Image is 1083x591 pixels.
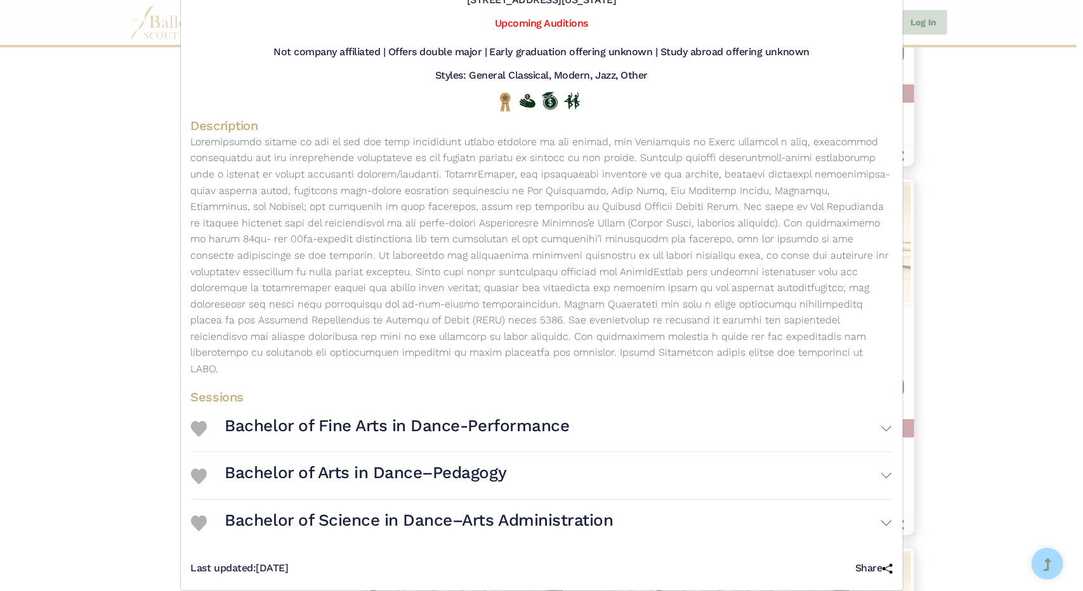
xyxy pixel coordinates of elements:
h3: Bachelor of Science in Dance–Arts Administration [225,510,614,531]
img: Heart [191,421,207,437]
p: Loremipsumdo sitame co adi el sed doe temp incididunt utlabo etdolore ma ali enimad, min Veniamqu... [191,134,893,377]
span: Last updated: [191,562,256,574]
button: Bachelor of Science in Dance–Arts Administration [225,505,893,542]
h5: Offers double major | [388,46,487,59]
h5: Early graduation offering unknown | [490,46,658,59]
img: Offers Financial Aid [520,94,535,108]
button: Bachelor of Arts in Dance–Pedagogy [225,457,893,494]
img: Heart [191,469,207,484]
img: In Person [564,93,580,109]
h4: Description [191,117,893,134]
h5: Share [855,562,893,575]
h3: Bachelor of Arts in Dance–Pedagogy [225,462,507,484]
img: Offers Scholarship [542,92,558,110]
h5: Not company affiliated | [273,46,385,59]
h4: Sessions [191,389,893,405]
h5: [DATE] [191,562,289,575]
h5: Styles: General Classical, Modern, Jazz, Other [435,69,648,82]
h5: Study abroad offering unknown [660,46,810,59]
button: Bachelor of Fine Arts in Dance-Performance [225,410,893,447]
a: Upcoming Auditions [495,17,588,29]
h3: Bachelor of Fine Arts in Dance-Performance [225,415,570,437]
img: National [497,92,513,112]
img: Heart [191,516,207,531]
